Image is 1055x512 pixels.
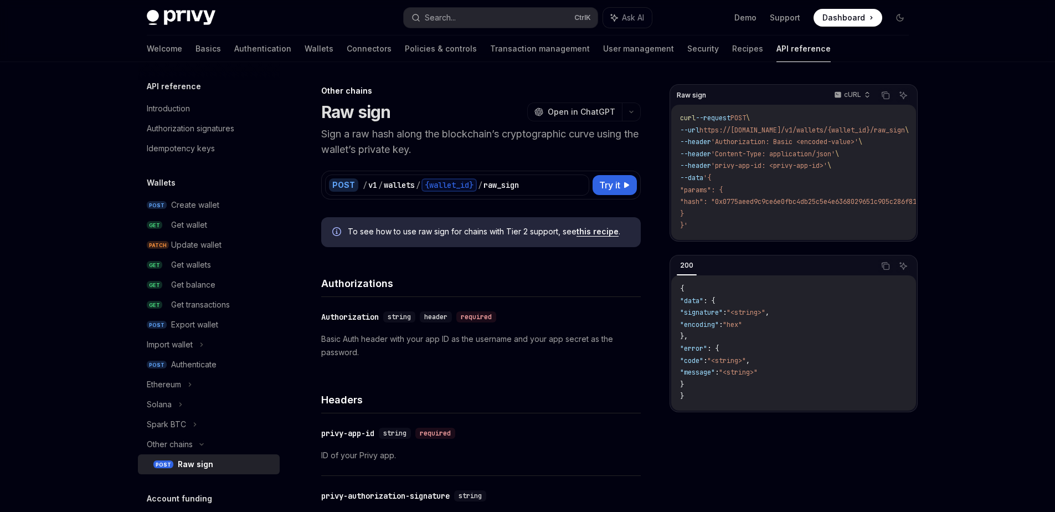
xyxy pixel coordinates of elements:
[138,255,280,275] a: GETGet wallets
[703,296,715,305] span: : {
[178,458,213,471] div: Raw sign
[388,313,411,321] span: string
[321,276,641,291] h4: Authorizations
[138,235,280,255] a: PATCHUpdate wallet
[730,114,746,122] span: POST
[699,126,905,135] span: https://[DOMAIN_NAME]/v1/wallets/{wallet_id}/raw_sign
[527,103,622,121] button: Open in ChatGPT
[347,35,392,62] a: Connectors
[415,428,455,439] div: required
[147,321,167,329] span: POST
[680,380,684,389] span: }
[905,126,909,135] span: \
[711,137,858,146] span: 'Authorization: Basic <encoded-value>'
[147,378,181,391] div: Ethereum
[138,454,280,474] a: POSTRaw sign
[680,368,715,377] span: "message"
[147,361,167,369] span: POST
[680,221,688,230] span: }'
[305,35,333,62] a: Wallets
[858,137,862,146] span: \
[603,35,674,62] a: User management
[490,35,590,62] a: Transaction management
[593,175,637,195] button: Try it
[703,356,707,365] span: :
[321,332,641,359] p: Basic Auth header with your app ID as the username and your app secret as the password.
[680,344,707,353] span: "error"
[421,178,477,192] div: {wallet_id}
[138,275,280,295] a: GETGet balance
[147,122,234,135] div: Authorization signatures
[153,460,173,469] span: POST
[171,278,215,291] div: Get balance
[321,85,641,96] div: Other chains
[680,126,699,135] span: --url
[844,90,861,99] p: cURL
[680,209,684,218] span: }
[723,320,742,329] span: "hex"
[138,315,280,335] a: POSTExport wallet
[835,150,839,158] span: \
[147,418,186,431] div: Spark BTC
[321,311,379,322] div: Authorization
[456,311,496,322] div: required
[378,180,383,191] div: /
[715,368,719,377] span: :
[147,438,193,451] div: Other chains
[828,86,875,105] button: cURL
[483,180,519,191] div: raw_sign
[384,180,415,191] div: wallets
[329,178,358,192] div: POST
[723,308,727,317] span: :
[147,221,162,229] span: GET
[707,344,719,353] span: : {
[195,35,221,62] a: Basics
[321,428,374,439] div: privy-app-id
[138,119,280,139] a: Authorization signatures
[478,180,482,191] div: /
[138,215,280,235] a: GETGet wallet
[707,356,746,365] span: "<string>"
[147,281,162,289] span: GET
[711,150,835,158] span: 'Content-Type: application/json'
[814,9,882,27] a: Dashboard
[765,308,769,317] span: ,
[680,392,684,401] span: }
[680,137,711,146] span: --header
[746,356,750,365] span: ,
[680,186,723,194] span: "params": {
[577,227,619,237] a: this recipe
[677,91,706,100] span: Raw sign
[321,102,391,122] h1: Raw sign
[171,258,211,272] div: Get wallets
[776,35,831,62] a: API reference
[677,259,697,272] div: 200
[599,178,620,192] span: Try it
[603,8,652,28] button: Ask AI
[896,88,910,103] button: Ask AI
[680,308,723,317] span: "signature"
[171,238,222,252] div: Update wallet
[147,398,172,411] div: Solana
[138,139,280,158] a: Idempotency keys
[147,301,162,309] span: GET
[734,12,756,23] a: Demo
[680,114,696,122] span: curl
[147,80,201,93] h5: API reference
[878,88,893,103] button: Copy the contents from the code block
[171,198,219,212] div: Create wallet
[574,13,591,22] span: Ctrl K
[680,150,711,158] span: --header
[896,259,910,273] button: Ask AI
[680,320,719,329] span: "encoding"
[680,284,684,293] span: {
[171,318,218,331] div: Export wallet
[878,259,893,273] button: Copy the contents from the code block
[234,35,291,62] a: Authentication
[622,12,644,23] span: Ask AI
[548,106,615,117] span: Open in ChatGPT
[732,35,763,62] a: Recipes
[147,241,169,249] span: PATCH
[711,161,827,170] span: 'privy-app-id: <privy-app-id>'
[680,356,703,365] span: "code"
